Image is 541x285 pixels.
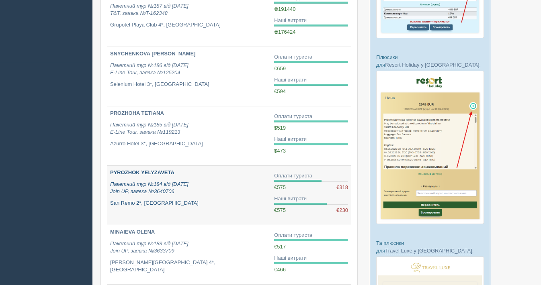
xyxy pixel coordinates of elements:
i: Пакетний тур №186 від [DATE] E-Line Tour, заявка №125204 [110,62,189,76]
a: PYROZHOK YELYZAVETA Пакетний тур №184 від [DATE]Join UP, заявка №3640706 San Remo 2*, [GEOGRAPHIC... [107,166,271,225]
span: ₴176424 [274,29,295,35]
b: SNYCHENKOVA [PERSON_NAME] [110,51,195,57]
p: Azurro Hotel 3*, [GEOGRAPHIC_DATA] [110,140,268,148]
div: Наші витрати [274,17,348,24]
a: PROZHOHA TETIANA Пакетний тур №185 від [DATE]E-Line Tour, заявка №119213 Azurro Hotel 3*, [GEOGRA... [107,106,271,165]
span: €230 [336,207,348,214]
div: Оплати туриста [274,232,348,239]
span: €575 [274,207,286,213]
div: Оплати туриста [274,53,348,61]
div: Оплати туриста [274,172,348,180]
p: Selenium Hotel 3*, [GEOGRAPHIC_DATA] [110,81,268,88]
b: PROZHOHA TETIANA [110,110,164,116]
p: Плюсики для : [376,53,484,69]
b: PYROZHOK YELYZAVETA [110,169,174,175]
a: Resort Holiday у [GEOGRAPHIC_DATA] [385,62,479,68]
i: Пакетний тур №184 від [DATE] Join UP, заявка №3640706 [110,181,189,195]
span: €594 [274,88,286,94]
b: MINAIEVA OLENA [110,229,155,235]
span: $519 [274,125,286,131]
span: €517 [274,244,286,250]
span: €659 [274,65,286,71]
div: Наші витрати [274,195,348,203]
a: Travel Luxe у [GEOGRAPHIC_DATA] [385,248,472,254]
div: Оплати туриста [274,113,348,120]
a: MINAIEVA OLENA Пакетний тур №183 від [DATE]Join UP, заявка №3633709 [PERSON_NAME][GEOGRAPHIC_DATA... [107,225,271,284]
div: Наші витрати [274,76,348,84]
a: SNYCHENKOVA [PERSON_NAME] Пакетний тур №186 від [DATE]E-Line Tour, заявка №125204 Selenium Hotel ... [107,47,271,106]
img: resort-holiday-%D0%BF%D1%96%D0%B4%D0%B1%D1%96%D1%80%D0%BA%D0%B0-%D1%81%D1%80%D0%BC-%D0%B4%D0%BB%D... [376,71,484,224]
p: Та плюсики для : [376,239,484,254]
span: ₴191440 [274,6,295,12]
span: €575 [274,184,286,190]
p: [PERSON_NAME][GEOGRAPHIC_DATA] 4*, [GEOGRAPHIC_DATA] [110,259,268,274]
i: Пакетний тур №187 від [DATE] T&T, заявка №T-162348 [110,3,189,16]
p: San Remo 2*, [GEOGRAPHIC_DATA] [110,199,268,207]
p: Grupotel Playa Club 4*, [GEOGRAPHIC_DATA] [110,21,268,29]
i: Пакетний тур №183 від [DATE] Join UP, заявка №3633709 [110,240,189,254]
span: $473 [274,148,286,154]
div: Наші витрати [274,254,348,262]
span: €466 [274,267,286,273]
div: Наші витрати [274,136,348,143]
span: €318 [336,184,348,191]
i: Пакетний тур №185 від [DATE] E-Line Tour, заявка №119213 [110,122,189,135]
